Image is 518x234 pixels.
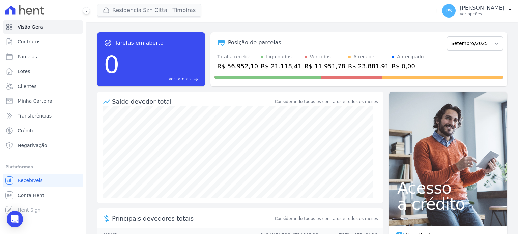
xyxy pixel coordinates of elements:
span: a crédito [397,196,499,212]
a: Clientes [3,79,83,93]
div: Posição de parcelas [228,39,281,47]
div: R$ 23.881,91 [348,62,389,71]
span: Ver tarefas [169,76,191,82]
a: Minha Carteira [3,94,83,108]
span: Crédito [18,127,35,134]
span: Minha Carteira [18,98,52,104]
span: Considerando todos os contratos e todos os meses [275,215,378,222]
div: R$ 56.952,10 [217,62,258,71]
a: Parcelas [3,50,83,63]
a: Crédito [3,124,83,137]
span: Visão Geral [18,24,45,30]
a: Ver tarefas east [122,76,198,82]
a: Negativação [3,139,83,152]
span: east [193,77,198,82]
div: Open Intercom Messenger [7,211,23,227]
div: Considerando todos os contratos e todos os meses [275,99,378,105]
div: Liquidados [266,53,292,60]
button: PS [PERSON_NAME] Ver opções [437,1,518,20]
div: Antecipado [397,53,424,60]
span: PS [446,8,452,13]
span: Negativação [18,142,47,149]
span: Principais devedores totais [112,214,274,223]
div: 0 [104,47,119,82]
button: Residencia Szn Citta | Timbiras [97,4,201,17]
a: Visão Geral [3,20,83,34]
p: Ver opções [460,11,505,17]
div: R$ 0,00 [392,62,424,71]
span: Contratos [18,38,40,45]
p: [PERSON_NAME] [460,5,505,11]
span: Recebíveis [18,177,43,184]
div: Plataformas [5,163,81,171]
span: task_alt [104,39,112,47]
span: Conta Hent [18,192,44,199]
span: Transferências [18,112,52,119]
span: Clientes [18,83,36,90]
a: Lotes [3,65,83,78]
a: Contratos [3,35,83,48]
div: R$ 11.951,78 [305,62,345,71]
span: Acesso [397,180,499,196]
span: Tarefas em aberto [115,39,164,47]
a: Conta Hent [3,189,83,202]
span: Lotes [18,68,30,75]
span: Parcelas [18,53,37,60]
div: Saldo devedor total [112,97,274,106]
div: Vencidos [310,53,331,60]
a: Recebíveis [3,174,83,187]
div: R$ 21.118,41 [261,62,301,71]
a: Transferências [3,109,83,123]
div: Total a receber [217,53,258,60]
div: A receber [353,53,376,60]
